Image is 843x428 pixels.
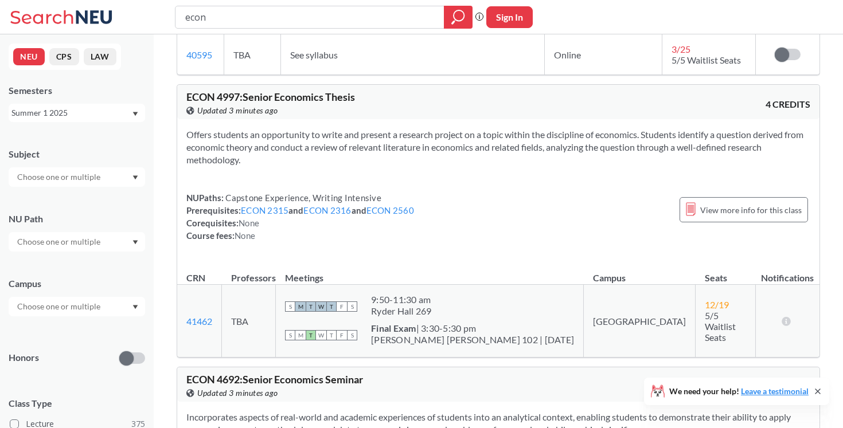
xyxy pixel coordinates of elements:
th: Seats [696,260,756,285]
button: LAW [84,48,116,65]
span: None [235,230,255,241]
span: 12 / 19 [705,299,729,310]
div: Summer 1 2025 [11,107,131,119]
td: TBA [222,285,276,358]
button: NEU [13,48,45,65]
div: [PERSON_NAME] [PERSON_NAME] 102 | [DATE] [371,334,574,345]
div: Dropdown arrow [9,297,145,316]
th: Campus [584,260,696,285]
button: CPS [49,48,79,65]
span: M [295,301,306,312]
div: 9:50 - 11:30 am [371,294,432,305]
div: CRN [186,272,205,284]
span: ECON 4997 : Senior Economics Thesis [186,91,355,103]
span: T [326,301,337,312]
span: ECON 4692 : Senior Economics Seminar [186,373,363,386]
svg: Dropdown arrow [132,305,138,309]
div: NUPaths: Prerequisites: and and Corequisites: Course fees: [186,191,414,242]
span: Class Type [9,397,145,410]
th: Notifications [755,260,819,285]
input: Choose one or multiple [11,170,108,184]
input: Choose one or multiple [11,235,108,249]
span: None [239,218,259,228]
th: Meetings [276,260,584,285]
span: W [316,330,326,340]
span: W [316,301,326,312]
span: F [337,330,347,340]
svg: Dropdown arrow [132,240,138,245]
div: Campus [9,277,145,290]
span: See syllabus [290,49,338,60]
div: magnifying glass [444,6,473,29]
a: ECON 2316 [303,205,351,215]
span: M [295,330,306,340]
a: Leave a testimonial [741,386,809,396]
a: ECON 2560 [366,205,414,215]
span: F [337,301,347,312]
input: Class, professor, course number, "phrase" [184,7,436,27]
td: [GEOGRAPHIC_DATA] [584,285,696,358]
span: T [306,330,316,340]
a: 40595 [186,49,212,60]
td: Online [544,34,662,75]
div: NU Path [9,213,145,225]
span: Capstone Experience, Writing Intensive [224,193,381,203]
p: Honors [9,351,39,364]
span: Updated 3 minutes ago [197,104,278,117]
span: View more info for this class [700,203,802,217]
div: Dropdown arrow [9,232,145,252]
span: We need your help! [669,387,809,395]
b: Final Exam [371,323,416,333]
div: Semesters [9,84,145,97]
a: ECON 2315 [241,205,288,215]
span: S [347,301,357,312]
input: Choose one or multiple [11,300,108,313]
svg: magnifying glass [451,9,465,25]
th: Professors [222,260,276,285]
span: Updated 3 minutes ago [197,387,278,399]
section: Offers students an opportunity to write and present a research project on a topic within the disc... [186,128,810,166]
span: 3 / 25 [672,44,690,54]
svg: Dropdown arrow [132,112,138,116]
span: S [285,301,295,312]
div: Subject [9,148,145,160]
button: Sign In [486,6,533,28]
td: TBA [224,34,281,75]
span: 5/5 Waitlist Seats [672,54,741,65]
a: 41462 [186,316,212,327]
span: T [306,301,316,312]
span: 4 CREDITS [766,98,810,111]
span: T [326,330,337,340]
span: 5/5 Waitlist Seats [705,310,736,343]
div: Dropdown arrow [9,167,145,187]
span: S [285,330,295,340]
div: Summer 1 2025Dropdown arrow [9,104,145,122]
svg: Dropdown arrow [132,175,138,180]
div: | 3:30-5:30 pm [371,323,574,334]
span: S [347,330,357,340]
div: Ryder Hall 269 [371,305,432,317]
